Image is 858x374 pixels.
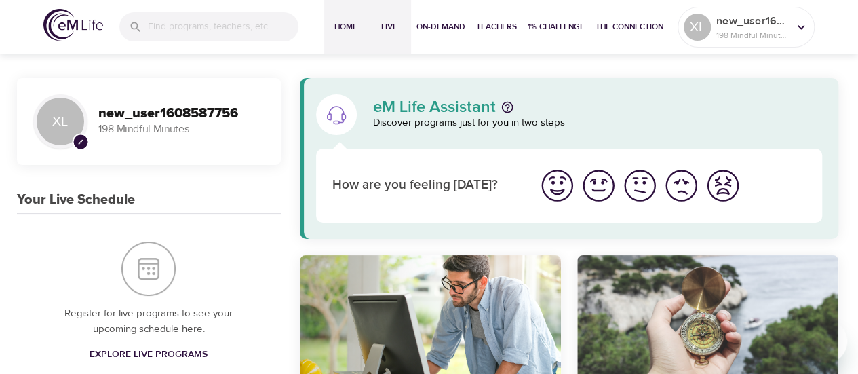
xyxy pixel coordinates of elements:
[326,104,347,126] img: eM Life Assistant
[43,9,103,41] img: logo
[17,192,135,208] h3: Your Live Schedule
[373,99,496,115] p: eM Life Assistant
[148,12,298,41] input: Find programs, teachers, etc...
[716,29,788,41] p: 198 Mindful Minutes
[98,106,265,121] h3: new_user1608587756
[44,306,254,337] p: Register for live programs to see your upcoming schedule here.
[621,167,659,204] img: ok
[332,176,520,195] p: How are you feeling [DATE]?
[661,165,702,206] button: I'm feeling bad
[619,165,661,206] button: I'm feeling ok
[578,165,619,206] button: I'm feeling good
[537,165,578,206] button: I'm feeling great
[528,20,585,34] span: 1% Challenge
[716,13,788,29] p: new_user1608587756
[90,346,208,363] span: Explore Live Programs
[84,342,213,367] a: Explore Live Programs
[416,20,465,34] span: On-Demand
[476,20,517,34] span: Teachers
[373,20,406,34] span: Live
[373,115,823,131] p: Discover programs just for you in two steps
[684,14,711,41] div: XL
[33,94,87,149] div: XL
[702,165,743,206] button: I'm feeling worst
[330,20,362,34] span: Home
[704,167,741,204] img: worst
[98,121,265,137] p: 198 Mindful Minutes
[804,320,847,363] iframe: Button to launch messaging window
[663,167,700,204] img: bad
[121,242,176,296] img: Your Live Schedule
[539,167,576,204] img: great
[596,20,663,34] span: The Connection
[580,167,617,204] img: good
